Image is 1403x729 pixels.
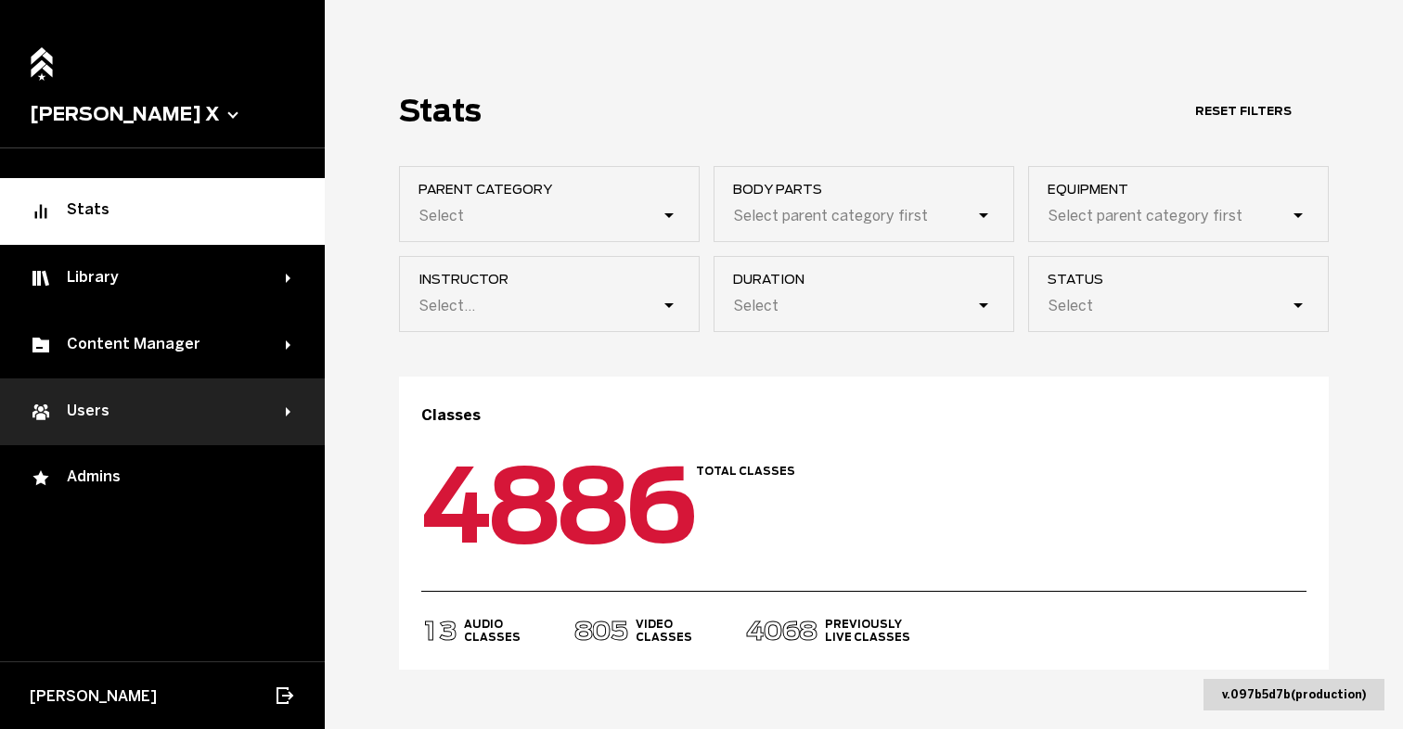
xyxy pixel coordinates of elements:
[418,182,699,197] span: Parent Category
[30,467,295,490] div: Admins
[1048,297,1093,314] div: Select
[418,272,699,287] span: instructor
[733,182,1013,197] span: Body parts
[623,444,701,567] span: 6
[733,297,779,314] div: Select
[825,618,910,644] h4: Previously Live Classes
[418,207,464,224] div: Select
[591,615,611,646] span: 0
[399,93,482,129] h1: Stats
[30,334,286,356] div: Content Manager
[485,444,564,567] span: 8
[30,267,286,289] div: Library
[417,444,496,567] span: 4
[464,618,521,644] h4: Audio Classes
[1048,182,1328,197] span: Equipment
[30,200,295,223] div: Stats
[438,615,458,646] span: 3
[798,615,818,646] span: 8
[421,406,1306,424] h3: Classes
[696,465,795,478] h4: Total Classes
[30,401,286,423] div: Users
[418,297,475,314] div: Select...
[554,444,633,567] span: 8
[780,615,801,646] span: 6
[30,687,157,705] span: [PERSON_NAME]
[264,675,304,716] button: Log out
[420,615,441,646] span: 1
[1158,95,1329,127] button: Reset Filters
[745,615,766,646] span: 4
[25,37,58,77] a: Home
[609,615,629,646] span: 5
[573,615,594,646] span: 8
[30,103,295,125] button: [PERSON_NAME] X
[763,615,783,646] span: 0
[733,272,1013,287] span: duration
[1048,272,1328,287] span: Status
[1203,679,1384,710] div: v. 097b5d7b ( production )
[636,618,692,644] h4: Video Classes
